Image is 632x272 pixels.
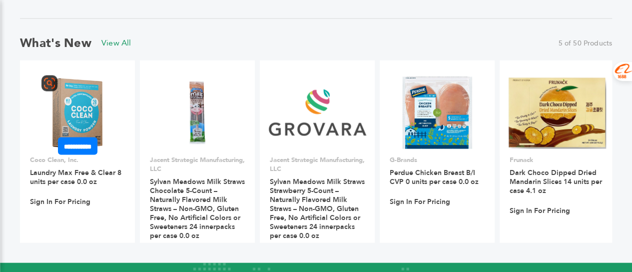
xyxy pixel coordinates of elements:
[510,206,570,215] a: Sign In For Pricing
[401,77,474,149] img: Perdue Chicken Breast B/I CVP 0 units per case 0.0 oz
[270,177,365,240] a: Sylvan Meadows Milk Straws Strawberry 5-Count – Naturally Flavored Milk Straws – Non-GMO, Gluten ...
[30,168,121,186] a: Laundry Max Free & Clear 8 units per case 0.0 oz
[508,77,606,149] img: Dark Choco Dipped Dried Mandarin Slices 14 units per case 4.1 oz
[43,77,55,89] img: svg+xml,%3Csvg%20xmlns%3D%22http%3A%2F%2Fwww.w3.org%2F2000%2Fsvg%22%20width%3D%2224%22%20height%3...
[20,35,91,51] h2: What's New
[150,155,245,173] p: Jacent Strategic Manufacturing, LLC
[390,168,479,186] a: Perdue Chicken Breast B/I CVP 0 units per case 0.0 oz
[270,251,330,260] a: Sign In For Pricing
[390,155,485,164] p: G-Brands
[101,37,131,48] a: View All
[57,81,59,86] img: png;base64,iVBORw0KGgoAAAANSUhEUgAAAMgAAADICAQAAAAHUWYVAAAAAXNSR0IArs4c6QAAAohJREFUeNrt3VFu2zAQBF...
[510,155,605,164] p: Frunack
[510,168,602,195] a: Dark Choco Dipped Dried Mandarin Slices 14 units per case 4.1 oz
[150,251,210,260] a: Sign In For Pricing
[30,197,90,206] a: Sign In For Pricing
[151,77,244,149] img: Sylvan Meadows Milk Straws Chocolate 5-Count – Naturally Flavored Milk Straws – Non-GMO, Gluten F...
[558,38,612,48] span: 5 of 50 Products
[270,155,365,173] p: Jacent Strategic Manufacturing, LLC
[390,197,450,206] a: Sign In For Pricing
[150,177,245,240] a: Sylvan Meadows Milk Straws Chocolate 5-Count – Naturally Flavored Milk Straws – Non-GMO, Gluten F...
[269,89,366,136] img: Sylvan Meadows Milk Straws Strawberry 5-Count – Naturally Flavored Milk Straws – Non-GMO, Gluten ...
[30,155,125,164] p: Coco Clean, Inc.
[41,77,114,149] img: Laundry Max Free & Clear 8 units per case 0.0 oz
